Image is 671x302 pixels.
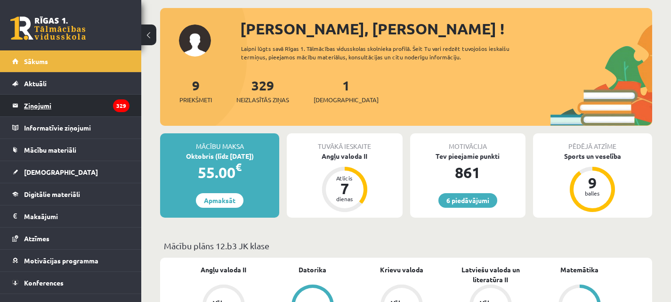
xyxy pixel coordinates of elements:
[12,205,129,227] a: Maksājumi
[236,95,289,105] span: Neizlasītās ziņas
[12,250,129,271] a: Motivācijas programma
[533,151,652,213] a: Sports un veselība 9 balles
[287,151,402,161] div: Angļu valoda II
[446,265,535,285] a: Latviešu valoda un literatūra II
[331,175,359,181] div: Atlicis
[24,95,129,116] legend: Ziņojumi
[578,190,606,196] div: balles
[560,265,598,275] a: Matemātika
[160,151,279,161] div: Oktobris (līdz [DATE])
[12,117,129,139] a: Informatīvie ziņojumi
[287,151,402,213] a: Angļu valoda II Atlicis 7 dienas
[10,16,86,40] a: Rīgas 1. Tālmācības vidusskola
[160,161,279,184] div: 55.00
[380,265,423,275] a: Krievu valoda
[24,205,129,227] legend: Maksājumi
[12,73,129,94] a: Aktuāli
[24,146,76,154] span: Mācību materiāli
[410,151,525,161] div: Tev pieejamie punkti
[287,133,402,151] div: Tuvākā ieskaite
[299,265,326,275] a: Datorika
[24,79,47,88] span: Aktuāli
[331,181,359,196] div: 7
[179,77,212,105] a: 9Priekšmeti
[12,139,129,161] a: Mācību materiāli
[438,193,497,208] a: 6 piedāvājumi
[533,133,652,151] div: Pēdējā atzīme
[331,196,359,202] div: dienas
[12,50,129,72] a: Sākums
[24,190,80,198] span: Digitālie materiāli
[240,17,652,40] div: [PERSON_NAME], [PERSON_NAME] !
[113,99,129,112] i: 329
[24,168,98,176] span: [DEMOGRAPHIC_DATA]
[314,77,379,105] a: 1[DEMOGRAPHIC_DATA]
[578,175,606,190] div: 9
[241,44,536,61] div: Laipni lūgts savā Rīgas 1. Tālmācības vidusskolas skolnieka profilā. Šeit Tu vari redzēt tuvojošo...
[12,228,129,249] a: Atzīmes
[196,193,243,208] a: Apmaksāt
[12,95,129,116] a: Ziņojumi329
[24,234,49,243] span: Atzīmes
[12,272,129,294] a: Konferences
[164,239,648,252] p: Mācību plāns 12.b3 JK klase
[12,161,129,183] a: [DEMOGRAPHIC_DATA]
[410,133,525,151] div: Motivācija
[236,77,289,105] a: 329Neizlasītās ziņas
[12,183,129,205] a: Digitālie materiāli
[24,117,129,139] legend: Informatīvie ziņojumi
[24,57,48,65] span: Sākums
[179,95,212,105] span: Priekšmeti
[314,95,379,105] span: [DEMOGRAPHIC_DATA]
[160,133,279,151] div: Mācību maksa
[24,256,98,265] span: Motivācijas programma
[533,151,652,161] div: Sports un veselība
[235,160,242,174] span: €
[410,161,525,184] div: 861
[201,265,246,275] a: Angļu valoda II
[24,278,64,287] span: Konferences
